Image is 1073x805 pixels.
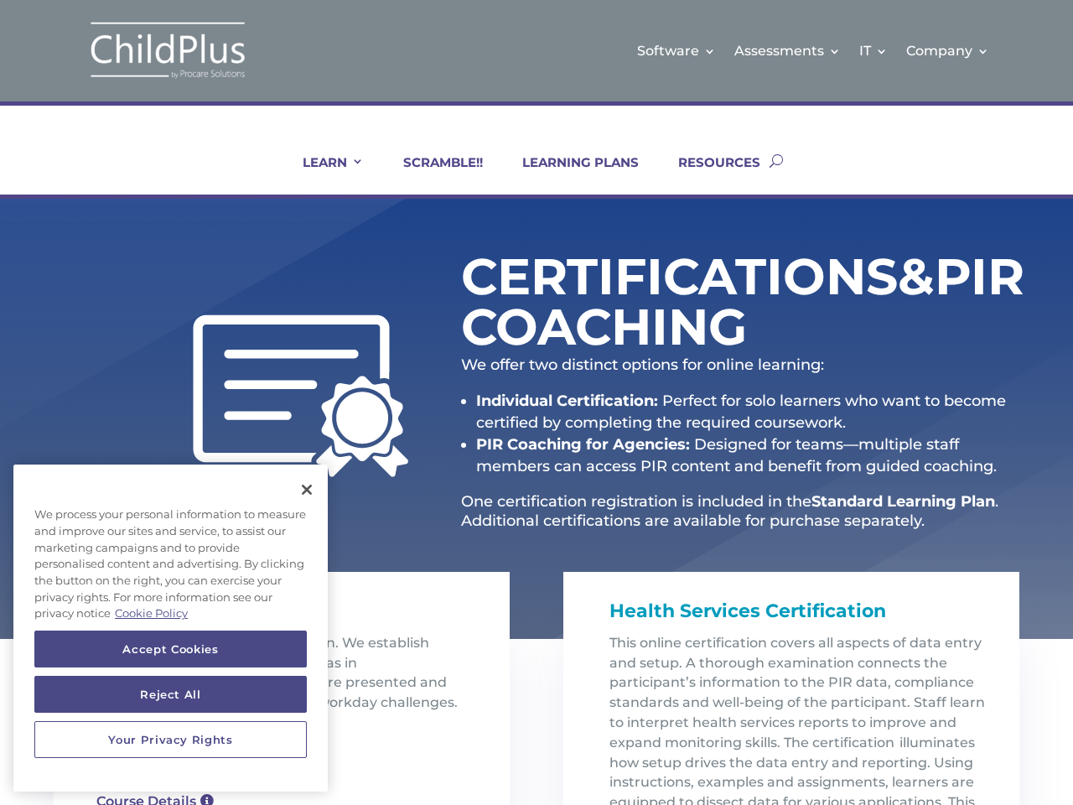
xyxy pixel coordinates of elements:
[906,17,989,85] a: Company
[34,721,307,758] button: Your Privacy Rights
[476,392,658,410] strong: Individual Certification:
[461,492,998,530] span: . Additional certifications are available for purchase separately.
[811,492,995,511] strong: Standard Learning Plan
[734,17,841,85] a: Assessments
[609,600,886,622] span: Health Services Certification
[282,154,364,195] a: LEARN
[476,434,1019,477] li: Designed for teams—multiple staff members can access PIR content and benefit from guided coaching.
[476,435,690,454] strong: PIR Coaching for Agencies:
[898,246,935,307] span: &
[637,17,716,85] a: Software
[461,252,905,361] h1: Certifications PIR Coaching
[13,498,328,631] div: We process your personal information to measure and improve our sites and service, to assist our ...
[115,606,188,620] a: More information about your privacy, opens in a new tab
[13,465,328,792] div: Cookie banner
[34,676,307,713] button: Reject All
[476,390,1019,434] li: Perfect for solo learners who want to become certified by completing the required coursework.
[501,154,639,195] a: LEARNING PLANS
[34,631,307,667] button: Accept Cookies
[461,356,824,374] span: We offer two distinct options for online learning:
[382,154,483,195] a: SCRAMBLE!!
[13,465,328,792] div: Privacy
[657,154,760,195] a: RESOURCES
[288,471,325,508] button: Close
[859,17,888,85] a: IT
[461,492,811,511] span: One certification registration is included in the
